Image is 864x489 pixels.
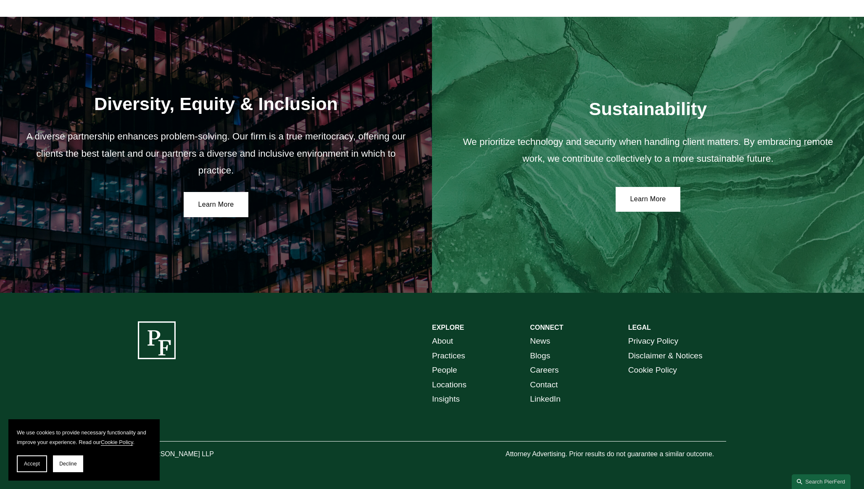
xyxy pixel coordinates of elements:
[530,363,558,378] a: Careers
[530,392,561,407] a: LinkedIn
[506,448,726,460] p: Attorney Advertising. Prior results do not guarantee a similar outcome.
[17,455,47,472] button: Accept
[616,187,681,212] a: Learn More
[628,363,677,378] a: Cookie Policy
[24,461,40,467] span: Accept
[628,334,678,349] a: Privacy Policy
[53,455,83,472] button: Decline
[432,363,457,378] a: People
[432,324,464,331] strong: EXPLORE
[8,419,160,481] section: Cookie banner
[628,349,703,363] a: Disclaimer & Notices
[432,392,460,407] a: Insights
[17,428,151,447] p: We use cookies to provide necessary functionality and improve your experience. Read our .
[101,439,133,445] a: Cookie Policy
[432,349,465,363] a: Practices
[432,378,466,392] a: Locations
[530,324,563,331] strong: CONNECT
[26,93,406,115] h2: Diversity, Equity & Inclusion
[628,324,651,331] strong: LEGAL
[458,134,838,168] p: We prioritize technology and security when handling client matters. By embracing remote work, we ...
[432,334,453,349] a: About
[26,128,406,179] p: A diverse partnership enhances problem-solving. Our firm is a true meritocracy, offering our clie...
[530,334,550,349] a: News
[138,448,261,460] p: © [PERSON_NAME] LLP
[530,378,558,392] a: Contact
[530,349,550,363] a: Blogs
[59,461,77,467] span: Decline
[458,98,838,120] h2: Sustainability
[184,192,249,217] a: Learn More
[792,474,851,489] a: Search this site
